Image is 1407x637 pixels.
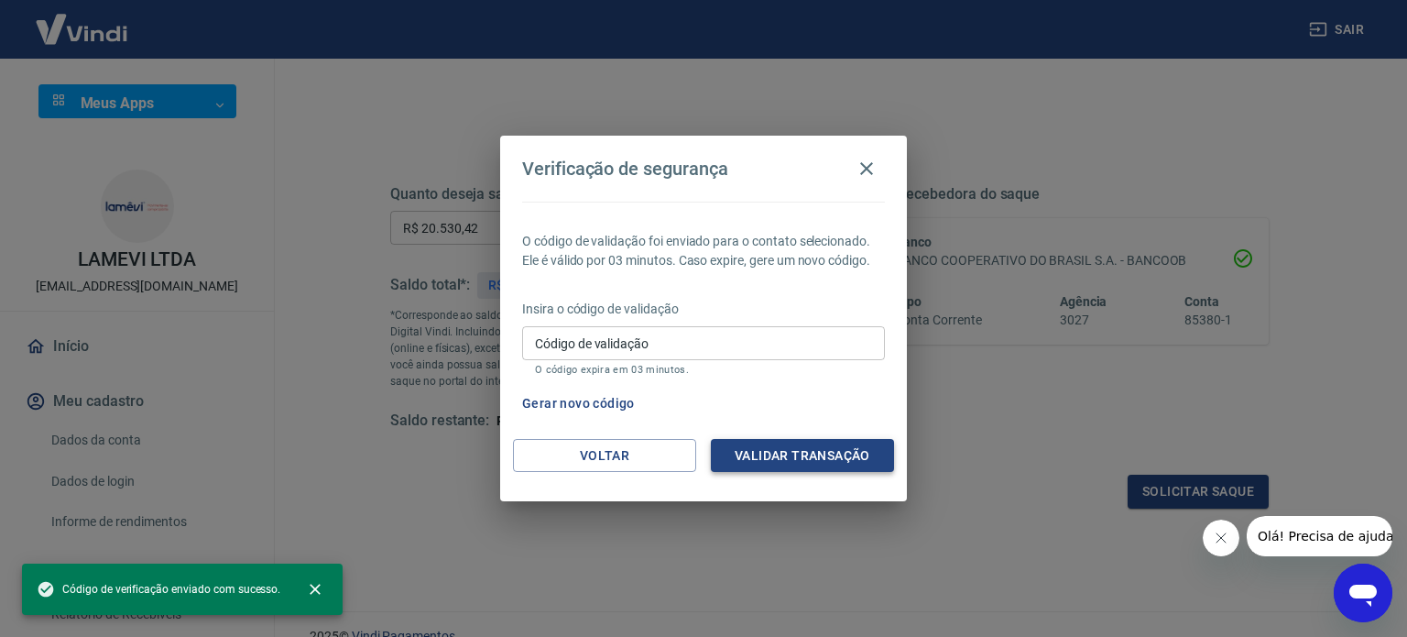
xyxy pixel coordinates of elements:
iframe: Mensagem da empresa [1247,516,1392,556]
p: O código expira em 03 minutos. [535,364,872,376]
h4: Verificação de segurança [522,158,728,180]
p: Insira o código de validação [522,300,885,319]
button: Gerar novo código [515,387,642,421]
iframe: Fechar mensagem [1203,520,1239,556]
iframe: Botão para abrir a janela de mensagens [1334,564,1392,622]
button: Voltar [513,439,696,473]
button: close [295,569,335,610]
button: Validar transação [711,439,894,473]
span: Código de verificação enviado com sucesso. [37,580,280,599]
p: O código de validação foi enviado para o contato selecionado. Ele é válido por 03 minutos. Caso e... [522,232,885,270]
span: Olá! Precisa de ajuda? [11,13,154,27]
